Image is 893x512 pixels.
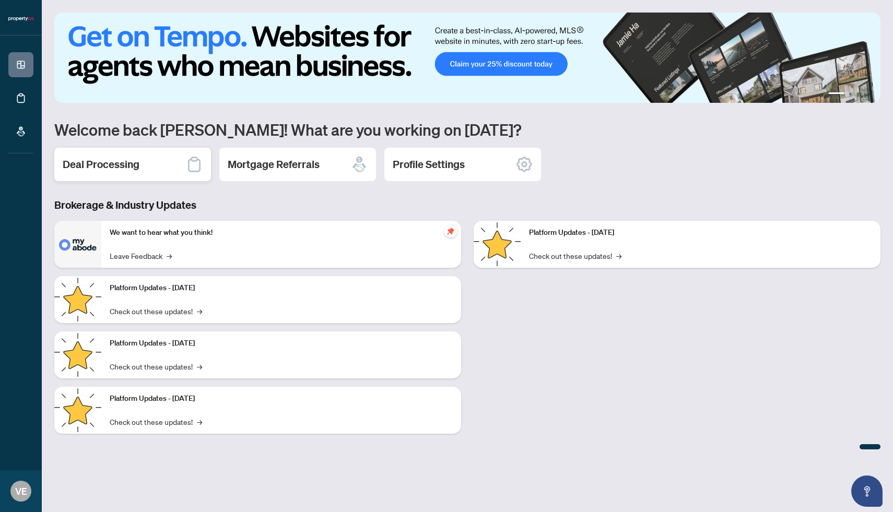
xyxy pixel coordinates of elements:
[54,13,880,103] img: Slide 0
[110,305,202,317] a: Check out these updates!→
[54,387,101,434] img: Platform Updates - July 8, 2025
[110,250,172,261] a: Leave Feedback→
[849,92,853,97] button: 2
[8,16,33,22] img: logo
[54,120,880,139] h1: Welcome back [PERSON_NAME]! What are you working on [DATE]?
[529,250,621,261] a: Check out these updates!→
[851,475,883,507] button: Open asap
[393,157,465,172] h2: Profile Settings
[15,484,27,498] span: VE
[54,198,880,212] h3: Brokerage & Industry Updates
[197,416,202,427] span: →
[866,92,870,97] button: 4
[63,157,139,172] h2: Deal Processing
[474,221,521,268] img: Platform Updates - June 23, 2025
[616,250,621,261] span: →
[167,250,172,261] span: →
[110,227,453,239] p: We want to hear what you think!
[857,92,862,97] button: 3
[110,416,202,427] a: Check out these updates!→
[110,282,453,294] p: Platform Updates - [DATE]
[110,393,453,404] p: Platform Updates - [DATE]
[110,338,453,349] p: Platform Updates - [DATE]
[54,331,101,378] img: Platform Updates - July 21, 2025
[110,361,202,372] a: Check out these updates!→
[228,157,320,172] h2: Mortgage Referrals
[828,92,845,97] button: 1
[197,305,202,317] span: →
[54,221,101,268] img: We want to hear what you think!
[197,361,202,372] span: →
[529,227,872,239] p: Platform Updates - [DATE]
[444,225,457,237] span: pushpin
[54,276,101,323] img: Platform Updates - September 16, 2025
